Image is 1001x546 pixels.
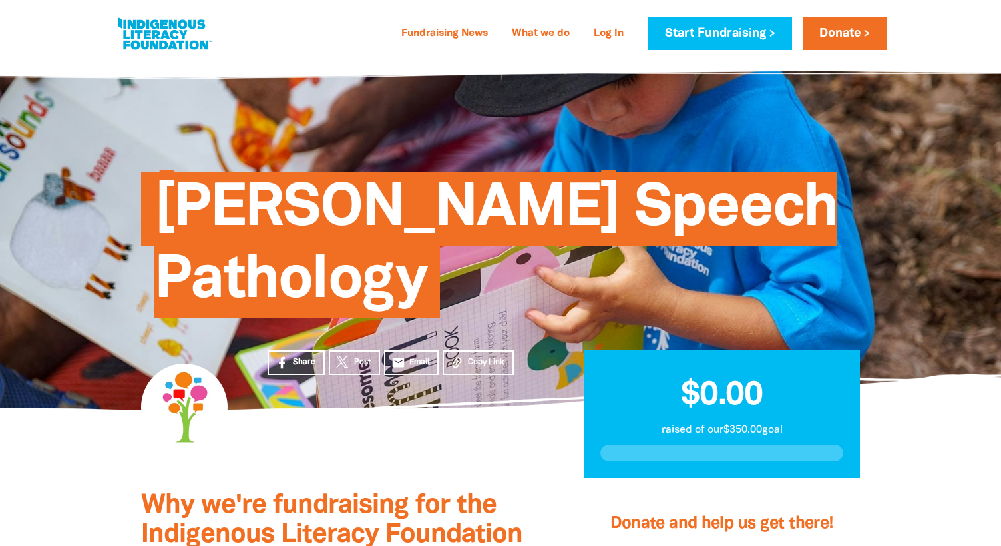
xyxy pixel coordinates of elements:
[391,356,405,370] i: email
[154,182,837,318] span: [PERSON_NAME] Speech Pathology
[648,17,791,50] a: Start Fundraising
[293,356,315,368] span: Share
[393,23,496,45] a: Fundraising News
[329,350,380,375] a: Post
[443,350,514,375] button: Copy Link
[586,23,632,45] a: Log In
[681,380,763,411] span: $0.00
[268,350,325,375] a: Share
[468,356,504,368] span: Copy Link
[600,422,843,438] p: raised of our $350.00 goal
[803,17,887,50] a: Donate
[409,356,429,368] span: Email
[384,350,439,375] a: emailEmail
[354,356,371,368] span: Post
[504,23,578,45] a: What we do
